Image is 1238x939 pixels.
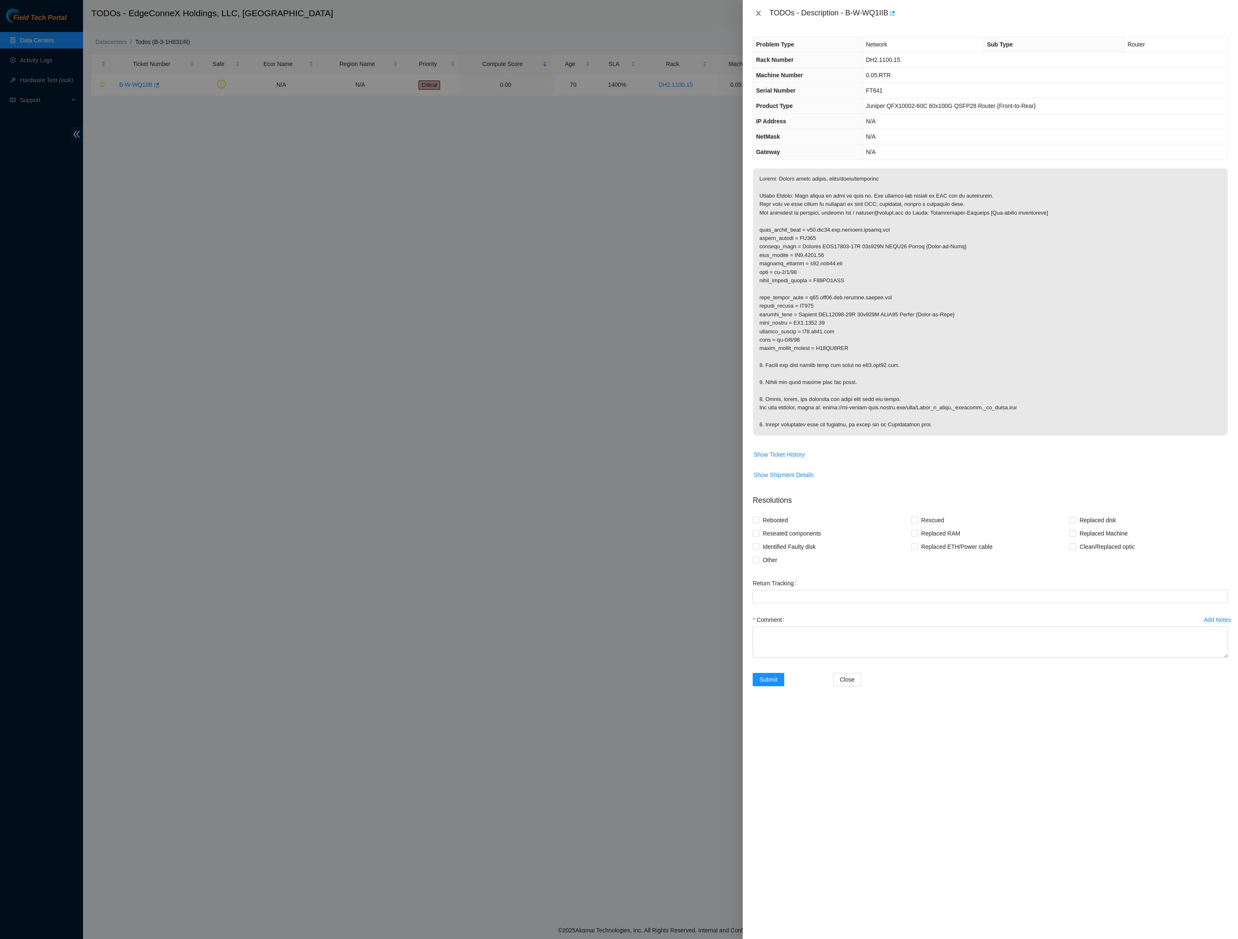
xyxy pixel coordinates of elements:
[755,10,762,17] span: close
[753,468,814,482] button: Show Shipment Details
[753,10,764,17] button: Close
[756,103,793,109] span: Product Type
[759,553,780,567] span: Other
[866,149,876,155] span: N/A
[918,540,996,553] span: Replaced ETH/Power cable
[866,72,891,78] span: 0.05:RTR
[918,527,964,540] span: Replaced RAM
[756,56,793,63] span: Rack Number
[1076,540,1138,553] span: Clean/Replaced optic
[1076,514,1119,527] span: Replaced disk
[1204,613,1231,626] button: Add Notes
[756,118,786,125] span: IP Address
[1204,617,1231,623] div: Add Notes
[754,450,805,459] span: Show Ticket History
[866,103,1036,109] span: Juniper QFX10002-60C 60x100G QSFP28 Router {Front-to-Rear}
[866,133,876,140] span: N/A
[1076,527,1131,540] span: Replaced Machine
[866,87,883,94] span: FT641
[753,488,1228,506] p: Resolutions
[753,448,805,461] button: Show Ticket History
[759,540,819,553] span: Identified Faulty disk
[1128,41,1145,48] span: Router
[866,56,900,63] span: DH2.1100.15
[756,149,780,155] span: Gateway
[840,675,855,684] span: Close
[759,675,778,684] span: Submit
[769,7,1228,20] div: TODOs - Description - B-W-WQ1IIB
[866,118,876,125] span: N/A
[753,673,784,686] button: Submit
[759,514,791,527] span: Rebooted
[918,514,947,527] span: Rescued
[753,613,788,626] label: Comment
[833,673,861,686] button: Close
[753,626,1228,658] textarea: Comment
[987,41,1013,48] span: Sub Type
[756,133,780,140] span: NetMask
[756,41,794,48] span: Problem Type
[759,527,824,540] span: Reseated components
[754,470,814,479] span: Show Shipment Details
[753,577,800,590] label: Return Tracking
[756,72,803,78] span: Machine Number
[866,41,887,48] span: Network
[753,169,1228,435] p: Loremi: Dolors ametc adipis, elits/doeiu/temporinc Utlabo Etdolo: Magn aliqua en admi ve quis no....
[753,590,1228,603] input: Return Tracking
[756,87,795,94] span: Serial Number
